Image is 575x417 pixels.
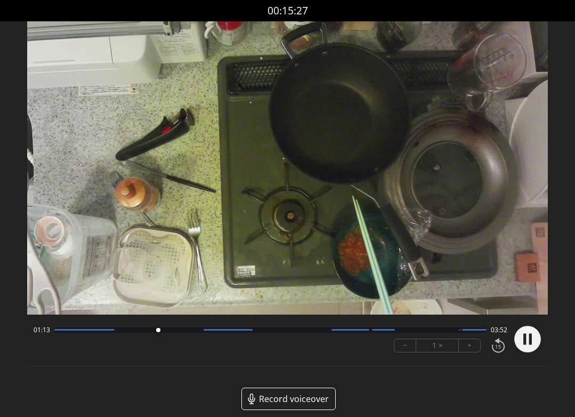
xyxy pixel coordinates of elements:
[34,326,50,334] span: 01:13
[259,392,329,405] span: Record voiceover
[459,339,480,352] button: +
[268,3,308,19] a: 00:15:27
[416,339,459,352] div: 1 ×
[394,339,416,352] button: −
[241,388,336,410] a: Record voiceover
[491,326,507,334] span: 03:52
